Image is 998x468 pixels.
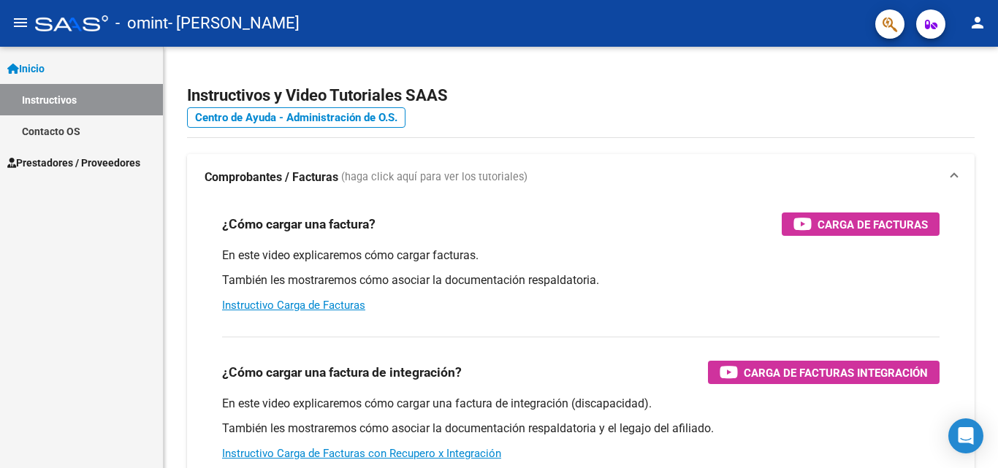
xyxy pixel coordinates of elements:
[7,61,45,77] span: Inicio
[115,7,168,39] span: - omint
[222,214,376,234] h3: ¿Cómo cargar una factura?
[818,215,928,234] span: Carga de Facturas
[205,169,338,185] strong: Comprobantes / Facturas
[222,447,501,460] a: Instructivo Carga de Facturas con Recupero x Integración
[222,396,940,412] p: En este video explicaremos cómo cargar una factura de integración (discapacidad).
[168,7,300,39] span: - [PERSON_NAME]
[708,361,940,384] button: Carga de Facturas Integración
[782,212,940,236] button: Carga de Facturas
[948,418,983,453] div: Open Intercom Messenger
[222,299,365,312] a: Instructivo Carga de Facturas
[187,107,405,128] a: Centro de Ayuda - Administración de O.S.
[341,169,527,185] span: (haga click aquí para ver los tutoriales)
[187,82,975,110] h2: Instructivos y Video Tutoriales SAAS
[969,14,986,31] mat-icon: person
[744,364,928,382] span: Carga de Facturas Integración
[222,248,940,264] p: En este video explicaremos cómo cargar facturas.
[222,272,940,288] p: También les mostraremos cómo asociar la documentación respaldatoria.
[187,154,975,201] mat-expansion-panel-header: Comprobantes / Facturas (haga click aquí para ver los tutoriales)
[222,421,940,437] p: También les mostraremos cómo asociar la documentación respaldatoria y el legajo del afiliado.
[12,14,29,31] mat-icon: menu
[7,155,140,171] span: Prestadores / Proveedores
[222,362,462,383] h3: ¿Cómo cargar una factura de integración?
